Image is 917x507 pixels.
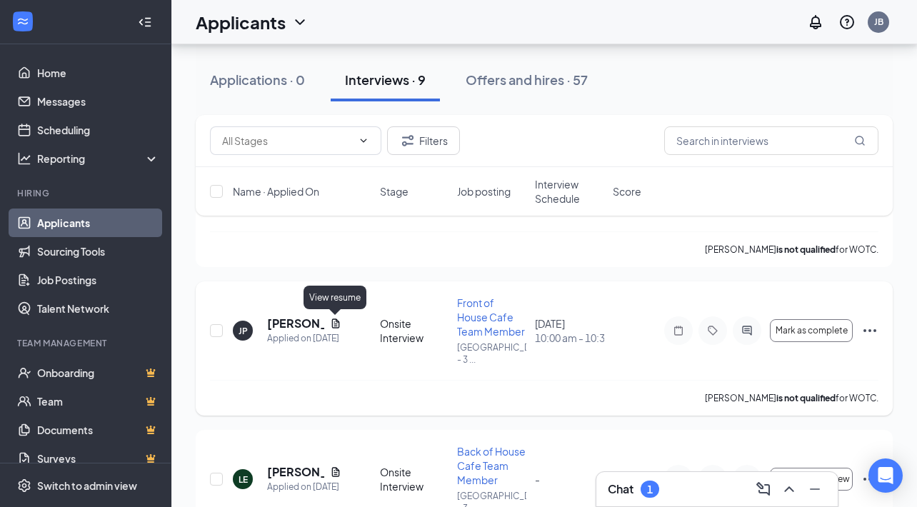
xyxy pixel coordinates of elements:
svg: Minimize [806,481,823,498]
svg: Filter [399,132,416,149]
span: Job posting [457,184,511,199]
svg: MagnifyingGlass [854,135,866,146]
svg: Analysis [17,151,31,166]
div: Reporting [37,151,160,166]
p: [PERSON_NAME] for WOTC. [705,392,878,404]
h5: [PERSON_NAME] [267,316,324,331]
div: Hiring [17,187,156,199]
h3: Chat [608,481,633,497]
b: is not qualified [776,393,836,403]
div: Switch to admin view [37,478,137,493]
p: [GEOGRAPHIC_DATA] - 3 ... [457,341,526,366]
div: Onsite Interview [380,465,449,493]
a: Scheduling [37,116,159,144]
svg: ChevronUp [781,481,798,498]
a: Home [37,59,159,87]
div: Interviews · 9 [345,71,426,89]
div: Open Intercom Messenger [868,458,903,493]
svg: Document [330,466,341,478]
span: Score [613,184,641,199]
div: Applied on [DATE] [267,331,341,346]
div: Applied on [DATE] [267,480,341,494]
button: Schedule interview [770,468,853,491]
div: [DATE] [535,316,604,345]
div: JP [239,325,248,337]
span: Back of House Cafe Team Member [457,445,526,486]
a: Talent Network [37,294,159,323]
a: Messages [37,87,159,116]
button: Minimize [803,478,826,501]
span: - [535,473,540,486]
svg: Document [330,318,341,329]
span: Mark as complete [776,326,848,336]
a: SurveysCrown [37,444,159,473]
a: Job Postings [37,266,159,294]
a: Sourcing Tools [37,237,159,266]
svg: Ellipses [861,322,878,339]
button: Filter Filters [387,126,460,155]
svg: Notifications [807,14,824,31]
span: Name · Applied On [233,184,319,199]
svg: ChevronDown [291,14,309,31]
svg: ChevronDown [358,135,369,146]
svg: WorkstreamLogo [16,14,30,29]
div: Team Management [17,337,156,349]
div: Onsite Interview [380,316,449,345]
span: Interview Schedule [535,177,604,206]
p: [PERSON_NAME] for WOTC. [705,244,878,256]
span: Front of House Cafe Team Member [457,296,525,338]
a: DocumentsCrown [37,416,159,444]
span: 10:00 am - 10:30 am [535,331,604,345]
span: Stage [380,184,409,199]
button: ChevronUp [778,478,801,501]
h1: Applicants [196,10,286,34]
div: 1 [647,483,653,496]
svg: QuestionInfo [838,14,856,31]
svg: Collapse [138,15,152,29]
input: Search in interviews [664,126,878,155]
button: ComposeMessage [752,478,775,501]
h5: [PERSON_NAME] [267,464,324,480]
a: OnboardingCrown [37,358,159,387]
b: is not qualified [776,244,836,255]
div: LE [239,473,248,486]
svg: Tag [704,325,721,336]
svg: Ellipses [861,471,878,488]
svg: ActiveChat [738,325,756,336]
a: TeamCrown [37,387,159,416]
svg: Note [670,325,687,336]
div: Offers and hires · 57 [466,71,588,89]
input: All Stages [222,133,352,149]
div: Applications · 0 [210,71,305,89]
svg: ComposeMessage [755,481,772,498]
button: Mark as complete [770,319,853,342]
div: JB [874,16,883,28]
div: View resume [304,286,366,309]
svg: Settings [17,478,31,493]
a: Applicants [37,209,159,237]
